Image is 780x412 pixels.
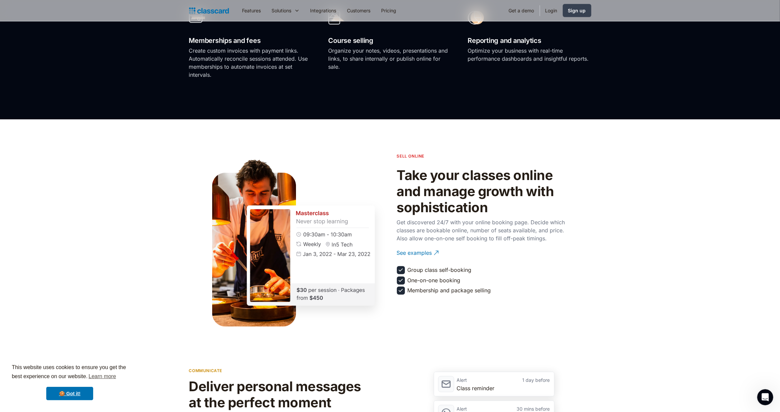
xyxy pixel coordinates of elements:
[397,244,571,262] a: See examples
[212,160,296,327] img: Culinary teacher
[189,378,363,411] h2: Deliver personal messages at the perfect moment
[397,167,571,216] h2: Take your classes online and manage growth with sophistication
[12,363,128,381] span: This website uses cookies to ensure you get the best experience on our website.
[457,384,550,392] div: Class reminder
[376,3,402,18] a: Pricing
[189,35,312,47] h2: Memberships and fees
[397,218,571,242] p: Get discovered 24/7 with your online booking page. Decide which classes are bookable online, numb...
[468,47,591,63] p: Optimize your business with real-time performance dashboards and insightful reports.
[328,47,452,71] p: Organize your notes, videos, presentations and links, to share internally or publish online for s...
[408,277,461,284] div: One-on-one booking
[408,266,472,274] div: Group class self-booking
[5,357,134,407] div: cookieconsent
[237,3,266,18] a: Features
[563,4,591,17] a: Sign up
[305,3,342,18] a: Integrations
[540,3,563,18] a: Login
[397,153,425,159] p: sell online
[408,287,491,294] div: Membership and package selling
[189,6,229,15] a: Logo
[342,3,376,18] a: Customers
[189,47,312,79] p: Create custom invoices with payment links. Automatically reconcile sessions attended. Use members...
[457,376,503,384] div: Alert
[568,7,586,14] div: Sign up
[503,3,540,18] a: Get a demo
[189,367,223,374] p: communicate
[503,376,550,384] div: 1 day before
[87,371,117,381] a: learn more about cookies
[230,189,391,322] img: Class Summary
[328,35,452,47] h2: Course selling
[46,387,93,400] a: dismiss cookie message
[757,389,773,405] iframe: Intercom live chat
[468,35,591,47] h2: Reporting and analytics
[266,3,305,18] div: Solutions
[397,244,432,257] div: See examples
[272,7,292,14] div: Solutions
